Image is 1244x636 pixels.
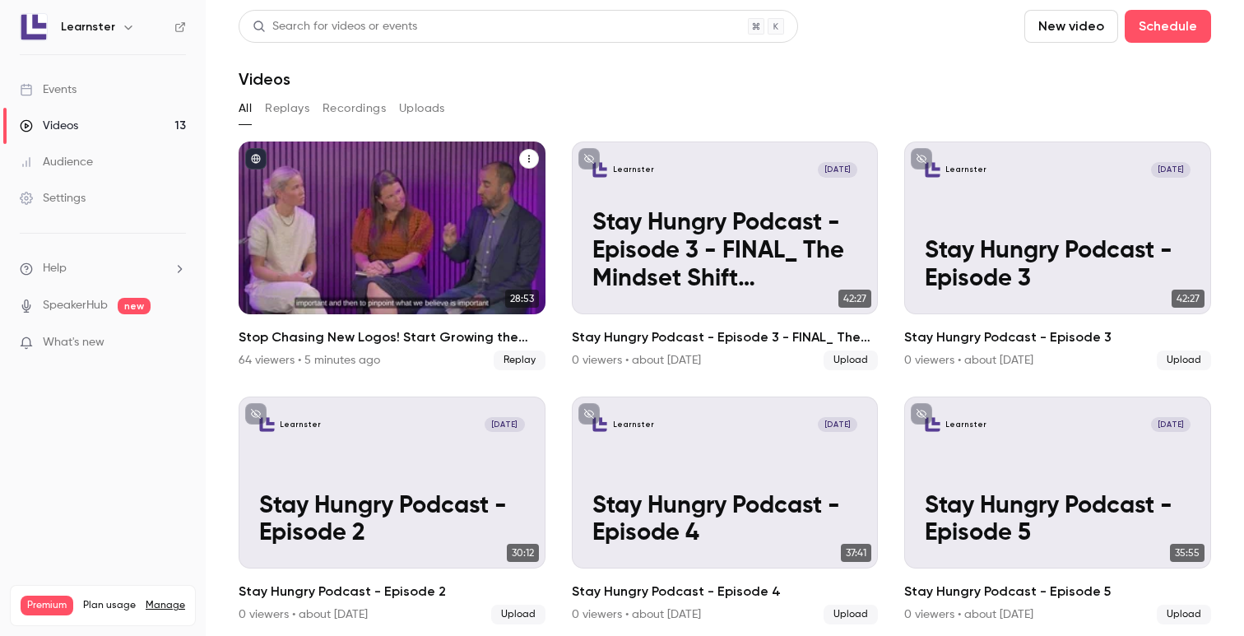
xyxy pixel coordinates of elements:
[904,142,1211,370] li: Stay Hungry Podcast - Episode 3
[239,582,545,601] h2: Stay Hungry Podcast - Episode 2
[911,148,932,169] button: unpublished
[61,19,115,35] h6: Learnster
[245,148,267,169] button: published
[20,118,78,134] div: Videos
[239,142,545,370] a: 28:53Stop Chasing New Logos! Start Growing the Ones You Have.64 viewers • 5 minutes agoReplay
[572,142,879,370] a: Stay Hungry Podcast - Episode 3 - FINAL_ The Mindset Shift Organizations Need to Unlock Growth-VE...
[925,493,1190,549] p: Stay Hungry Podcast - Episode 5
[572,327,879,347] h2: Stay Hungry Podcast - Episode 3 - FINAL_ The Mindset Shift Organizations Need to Unlock Growth-VEED
[1125,10,1211,43] button: Schedule
[904,397,1211,625] li: Stay Hungry Podcast - Episode 5
[146,599,185,612] a: Manage
[578,403,600,425] button: unpublished
[1151,162,1191,178] span: [DATE]
[239,69,290,89] h1: Videos
[572,352,701,369] div: 0 viewers • about [DATE]
[20,190,86,207] div: Settings
[1157,605,1211,624] span: Upload
[239,606,368,623] div: 0 viewers • about [DATE]
[239,397,545,625] li: Stay Hungry Podcast - Episode 2
[572,397,879,625] li: Stay Hungry Podcast - Episode 4
[323,95,386,122] button: Recordings
[838,290,871,308] span: 42:27
[507,544,539,562] span: 30:12
[265,95,309,122] button: Replays
[1151,417,1191,433] span: [DATE]
[1170,544,1205,562] span: 35:55
[824,605,878,624] span: Upload
[20,81,77,98] div: Events
[578,148,600,169] button: unpublished
[904,142,1211,370] a: Stay Hungry Podcast - Episode 3Learnster[DATE]Stay Hungry Podcast - Episode 342:27Stay Hungry Pod...
[239,142,545,370] li: Stop Chasing New Logos! Start Growing the Ones You Have.
[904,397,1211,625] a: Stay Hungry Podcast - Episode 5Learnster[DATE]Stay Hungry Podcast - Episode 535:55Stay Hungry Pod...
[83,599,136,612] span: Plan usage
[572,582,879,601] h2: Stay Hungry Podcast - Episode 4
[841,544,871,562] span: 37:41
[592,162,608,178] img: Stay Hungry Podcast - Episode 3 - FINAL_ The Mindset Shift Organizations Need to Unlock Growth-VEED
[21,14,47,40] img: Learnster
[239,327,545,347] h2: Stop Chasing New Logos! Start Growing the Ones You Have.
[1157,350,1211,370] span: Upload
[245,403,267,425] button: unpublished
[494,350,545,370] span: Replay
[239,10,1211,626] section: Videos
[20,154,93,170] div: Audience
[925,162,940,178] img: Stay Hungry Podcast - Episode 3
[280,420,321,430] p: Learnster
[1024,10,1118,43] button: New video
[43,297,108,314] a: SpeakerHub
[818,417,857,433] span: [DATE]
[904,352,1033,369] div: 0 viewers • about [DATE]
[253,18,417,35] div: Search for videos or events
[43,260,67,277] span: Help
[925,238,1190,294] p: Stay Hungry Podcast - Episode 3
[572,142,879,370] li: Stay Hungry Podcast - Episode 3 - FINAL_ The Mindset Shift Organizations Need to Unlock Growth-VEED
[592,493,857,549] p: Stay Hungry Podcast - Episode 4
[505,290,539,308] span: 28:53
[20,260,186,277] li: help-dropdown-opener
[572,397,879,625] a: Stay Hungry Podcast - Episode 4Learnster[DATE]Stay Hungry Podcast - Episode 437:41Stay Hungry Pod...
[239,397,545,625] a: Stay Hungry Podcast - Episode 2Learnster[DATE]Stay Hungry Podcast - Episode 230:12Stay Hungry Pod...
[259,417,275,433] img: Stay Hungry Podcast - Episode 2
[239,95,252,122] button: All
[904,582,1211,601] h2: Stay Hungry Podcast - Episode 5
[945,420,986,430] p: Learnster
[485,417,524,433] span: [DATE]
[904,327,1211,347] h2: Stay Hungry Podcast - Episode 3
[239,352,380,369] div: 64 viewers • 5 minutes ago
[166,336,186,350] iframe: Noticeable Trigger
[118,298,151,314] span: new
[824,350,878,370] span: Upload
[491,605,545,624] span: Upload
[925,417,940,433] img: Stay Hungry Podcast - Episode 5
[21,596,73,615] span: Premium
[399,95,445,122] button: Uploads
[43,334,104,351] span: What's new
[818,162,857,178] span: [DATE]
[613,165,654,175] p: Learnster
[259,493,524,549] p: Stay Hungry Podcast - Episode 2
[613,420,654,430] p: Learnster
[945,165,986,175] p: Learnster
[592,417,608,433] img: Stay Hungry Podcast - Episode 4
[911,403,932,425] button: unpublished
[572,606,701,623] div: 0 viewers • about [DATE]
[592,210,857,293] p: Stay Hungry Podcast - Episode 3 - FINAL_ The Mindset Shift Organizations Need to Unlock Growth-VEED
[1172,290,1205,308] span: 42:27
[904,606,1033,623] div: 0 viewers • about [DATE]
